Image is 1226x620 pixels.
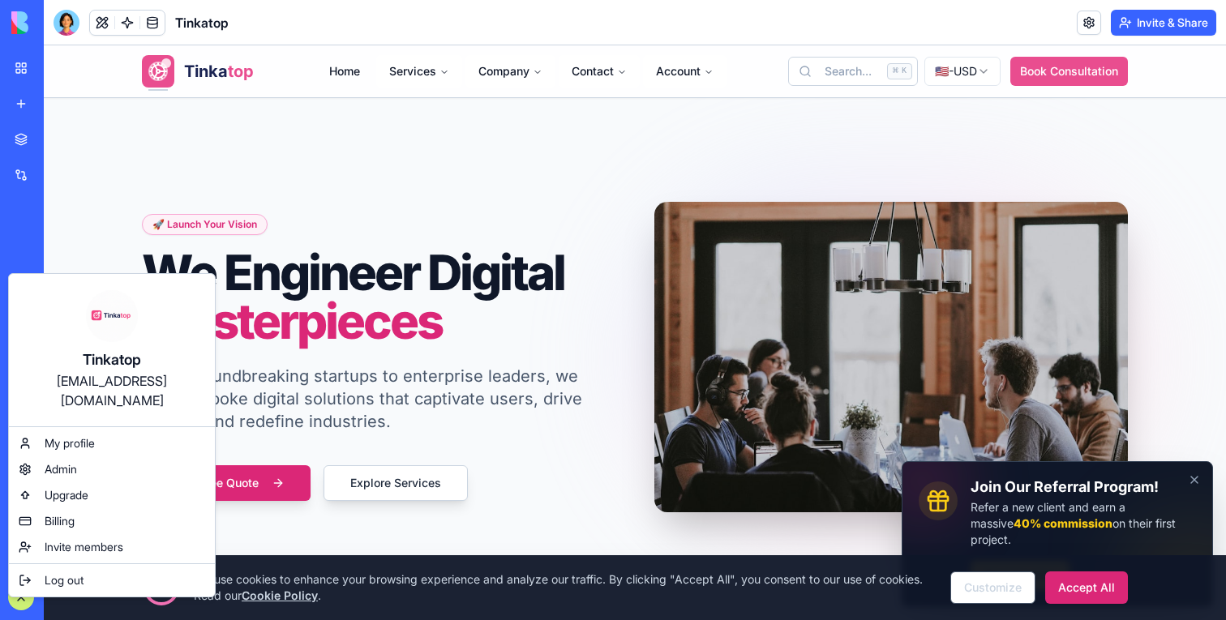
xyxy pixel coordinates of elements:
button: Book Consultation [967,11,1084,41]
div: Tinkatop [25,348,199,371]
span: Invite members [45,539,123,555]
span: Billing [45,513,75,529]
button: Accept All [1001,526,1084,558]
a: Billing [12,508,212,534]
a: Upgrade [12,482,212,508]
button: Account [599,10,683,42]
a: Invite members [12,534,212,560]
button: Company [422,10,512,42]
img: Tinkatop_fycgeq.png [86,290,138,342]
a: Admin [12,456,212,482]
button: Contact [515,10,596,42]
a: Cookie Policy [198,543,274,557]
span: Admin [45,461,77,477]
button: Explore Services [280,420,424,455]
a: Customize [907,526,992,558]
nav: Main [272,10,683,42]
img: Team collaborating on a digital project [611,156,1084,467]
button: Services [332,10,418,42]
p: From groundbreaking startups to enterprise leaders, we craft bespoke digital solutions that capti... [98,319,565,387]
span: Masterpieces [98,246,398,305]
button: Get a Free Quote [98,420,267,455]
a: Tinkatop[EMAIL_ADDRESS][DOMAIN_NAME] [12,277,212,423]
button: Search...⌘K [744,11,874,41]
span: Tinka [140,16,184,36]
a: Home [272,17,329,33]
h1: We Engineer Digital [98,203,572,300]
h3: Join Our Referral Program! [927,433,1152,451]
span: top [184,16,210,36]
div: 🚀 Launch Your Vision [98,169,224,190]
a: Home [272,10,329,42]
span: Search... [781,18,828,34]
span: Log out [45,572,84,588]
div: [EMAIL_ADDRESS][DOMAIN_NAME] [25,371,199,410]
span: Upgrade [45,487,88,503]
p: Refer a new client and earn a massive on their first project. [927,454,1152,502]
a: Tinkatop [98,10,210,42]
span: My profile [45,435,95,451]
a: My profile [12,430,212,456]
span: 40% commission [970,471,1069,485]
p: We use cookies to enhance your browsing experience and analyze our traffic. By clicking "Accept A... [150,526,894,558]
